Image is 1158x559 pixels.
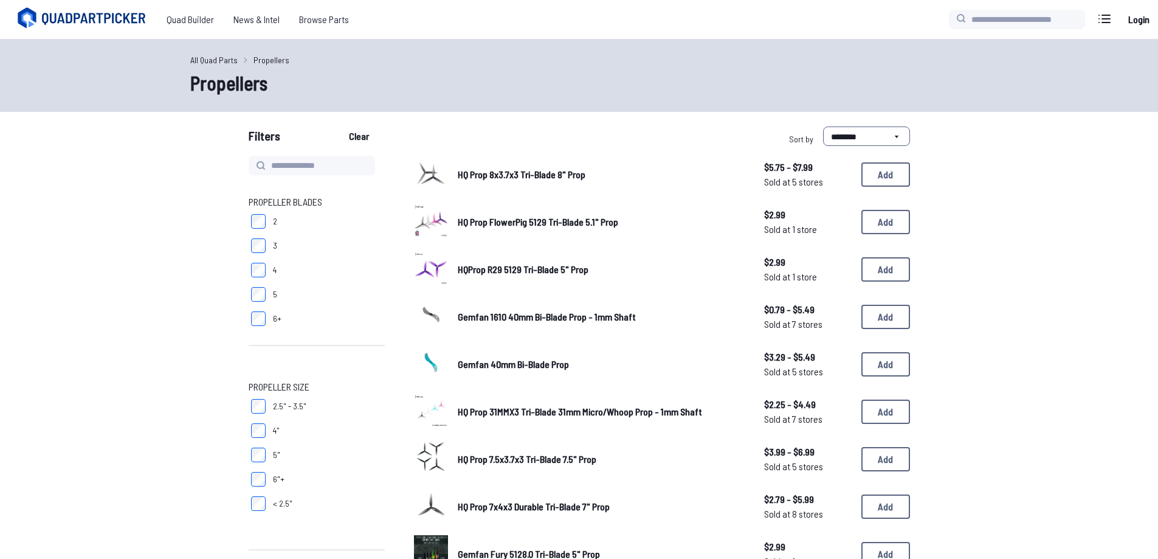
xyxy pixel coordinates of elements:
span: HQProp R29 5129 Tri-Blade 5" Prop [458,263,588,275]
a: Gemfan 40mm Bi-Blade Prop [458,357,745,372]
input: < 2.5" [251,496,266,511]
input: 4 [251,263,266,277]
span: 3 [273,240,277,252]
span: $2.99 [764,540,852,554]
span: $5.75 - $7.99 [764,160,852,175]
span: 4 [273,264,277,276]
a: All Quad Parts [190,54,238,66]
input: 4" [251,423,266,438]
span: 4" [273,425,280,437]
input: 3 [251,238,266,253]
img: image [414,345,448,380]
span: HQ Prop FlowerPig 5129 Tri-Blade 5.1" Prop [458,216,618,227]
span: $3.29 - $5.49 [764,350,852,364]
span: Propeller Blades [249,195,322,209]
a: HQProp R29 5129 Tri-Blade 5" Prop [458,262,745,277]
img: image [414,393,448,427]
span: $0.79 - $5.49 [764,302,852,317]
a: image [414,156,448,193]
button: Add [861,495,910,519]
a: HQ Prop FlowerPig 5129 Tri-Blade 5.1" Prop [458,215,745,229]
button: Add [861,162,910,187]
span: HQ Prop 8x3.7x3 Tri-Blade 8" Prop [458,168,585,180]
span: Gemfan 1610 40mm Bi-Blade Prop - 1mm Shaft [458,311,636,322]
a: image [414,203,448,241]
button: Clear [339,127,379,146]
button: Add [861,447,910,471]
a: Browse Parts [289,7,359,32]
a: image [414,298,448,336]
span: HQ Prop 7.5x3.7x3 Tri-Blade 7.5" Prop [458,453,596,465]
img: image [414,488,448,522]
button: Add [861,400,910,424]
button: Add [861,257,910,282]
img: image [414,156,448,190]
img: image [414,440,448,474]
a: Quad Builder [157,7,224,32]
a: image [414,251,448,288]
span: 6+ [273,313,281,325]
span: 5" [273,449,280,461]
span: Sold at 7 stores [764,317,852,332]
span: $2.99 [764,207,852,222]
span: Sold at 1 store [764,222,852,237]
a: HQ Prop 7.5x3.7x3 Tri-Blade 7.5" Prop [458,452,745,467]
a: HQ Prop 8x3.7x3 Tri-Blade 8" Prop [458,167,745,182]
span: 5 [273,288,277,300]
span: 2 [273,215,277,227]
img: image [414,203,448,237]
a: image [414,393,448,431]
span: 6"+ [273,473,284,485]
a: HQ Prop 7x4x3 Durable Tri-Blade 7" Prop [458,499,745,514]
span: Sold at 8 stores [764,507,852,521]
a: image [414,345,448,383]
input: 6+ [251,311,266,326]
span: HQ Prop 7x4x3 Durable Tri-Blade 7" Prop [458,501,610,512]
span: Propeller Size [249,380,309,394]
input: 5" [251,448,266,462]
a: Gemfan 1610 40mm Bi-Blade Prop - 1mm Shaft [458,310,745,324]
span: Sold at 5 stores [764,175,852,189]
input: 6"+ [251,472,266,487]
span: HQ Prop 31MMX3 Tri-Blade 31mm Micro/Whoop Prop - 1mm Shaft [458,406,702,417]
button: Add [861,210,910,234]
span: 2.5" - 3.5" [273,400,306,412]
span: Sold at 5 stores [764,459,852,474]
img: image [414,251,448,285]
a: News & Intel [224,7,289,32]
button: Add [861,305,910,329]
span: Sort by [789,134,813,144]
span: $2.25 - $4.49 [764,397,852,412]
input: 5 [251,287,266,302]
span: $3.99 - $6.99 [764,445,852,459]
input: 2.5" - 3.5" [251,399,266,414]
a: Login [1124,7,1153,32]
span: $2.99 [764,255,852,269]
a: image [414,440,448,478]
span: Gemfan 40mm Bi-Blade Prop [458,358,569,370]
a: image [414,488,448,526]
span: Sold at 7 stores [764,412,852,426]
h1: Propellers [190,68,968,97]
a: Propellers [253,54,289,66]
span: $2.79 - $5.99 [764,492,852,507]
span: Sold at 1 store [764,269,852,284]
img: image [414,298,448,332]
input: 2 [251,214,266,229]
button: Add [861,352,910,377]
a: HQ Prop 31MMX3 Tri-Blade 31mm Micro/Whoop Prop - 1mm Shaft [458,404,745,419]
select: Sort by [823,127,910,146]
span: Filters [249,127,280,151]
span: < 2.5" [273,498,292,510]
span: Sold at 5 stores [764,364,852,379]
